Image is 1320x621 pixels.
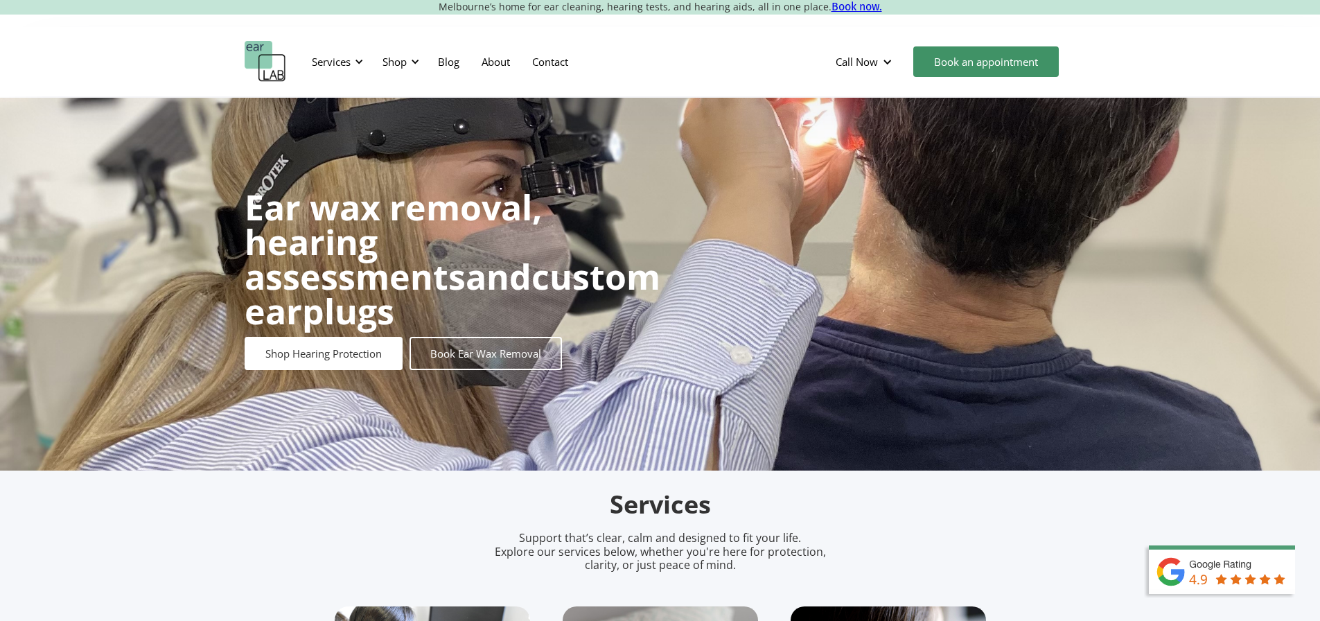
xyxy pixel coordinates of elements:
a: Contact [521,42,579,82]
h1: and [245,190,660,329]
strong: custom earplugs [245,253,660,335]
div: Services [312,55,351,69]
div: Call Now [836,55,878,69]
p: Support that’s clear, calm and designed to fit your life. Explore our services below, whether you... [477,532,844,572]
a: About [470,42,521,82]
a: Shop Hearing Protection [245,337,403,370]
div: Shop [382,55,407,69]
div: Call Now [825,41,906,82]
a: home [245,41,286,82]
a: Book Ear Wax Removal [410,337,562,370]
div: Services [303,41,367,82]
div: Shop [374,41,423,82]
h2: Services [335,489,986,521]
strong: Ear wax removal, hearing assessments [245,184,542,300]
a: Blog [427,42,470,82]
a: Book an appointment [913,46,1059,77]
